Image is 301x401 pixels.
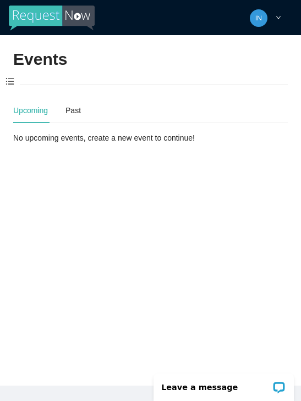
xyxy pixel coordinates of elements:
[146,366,301,401] iframe: LiveChat chat widget
[13,104,48,116] div: Upcoming
[9,5,95,31] img: RequestNow
[250,9,267,27] img: 5007bee7c59ef8fc6bd867d4aa71cdfc
[65,104,81,116] div: Past
[13,48,67,71] h2: Events
[13,132,288,144] div: No upcoming events, create a new event to continue!
[276,15,281,20] span: down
